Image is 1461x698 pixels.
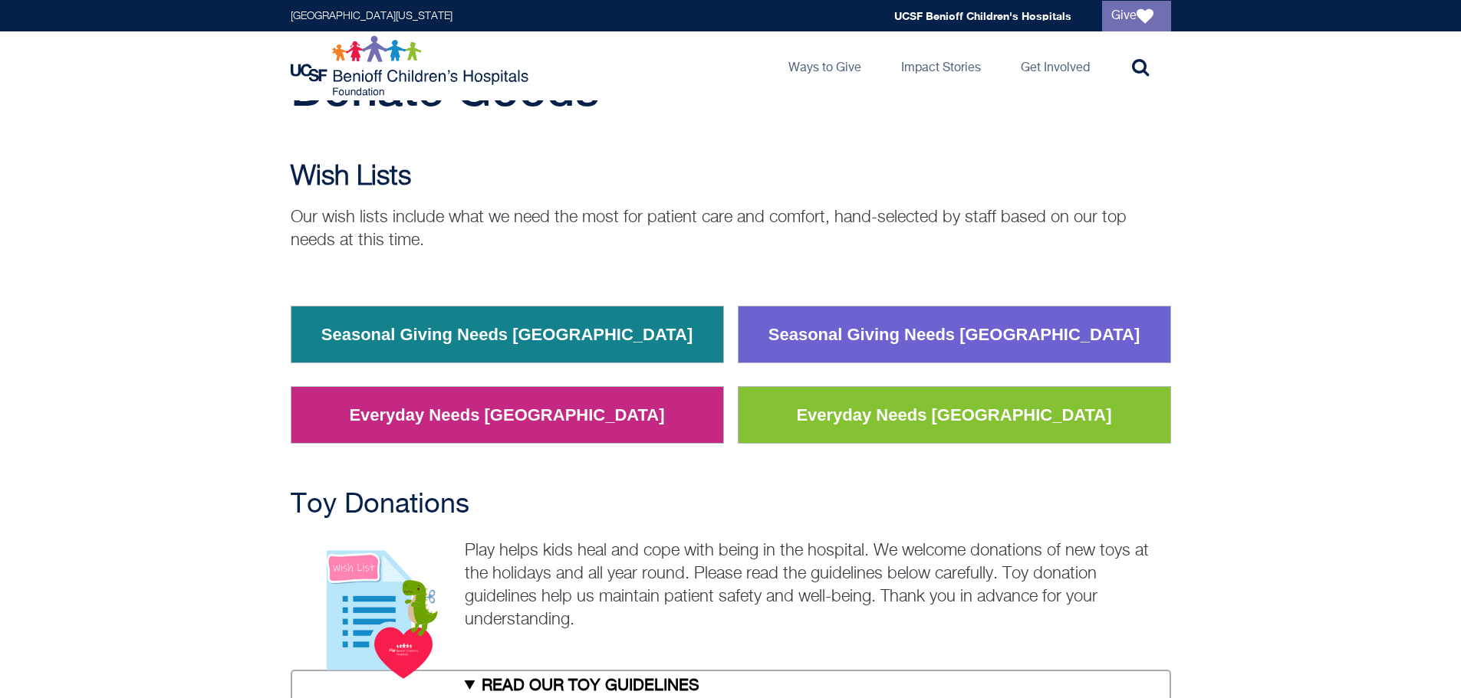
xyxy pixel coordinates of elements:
a: Everyday Needs [GEOGRAPHIC_DATA] [337,395,676,435]
a: [GEOGRAPHIC_DATA][US_STATE] [291,11,452,21]
img: Logo for UCSF Benioff Children's Hospitals Foundation [291,35,532,97]
a: Everyday Needs [GEOGRAPHIC_DATA] [785,395,1123,435]
h2: Wish Lists [291,162,1171,192]
a: Get Involved [1009,31,1102,100]
a: Seasonal Giving Needs [GEOGRAPHIC_DATA] [310,315,705,355]
h2: Toy Donations [291,490,1171,520]
p: Play helps kids heal and cope with being in the hospital. We welcome donations of new toys at the... [291,539,1171,631]
p: Our wish lists include what we need the most for patient care and comfort, hand-selected by staff... [291,206,1171,252]
a: UCSF Benioff Children's Hospitals [894,9,1071,22]
a: Give [1102,1,1171,31]
a: Impact Stories [889,31,993,100]
a: Seasonal Giving Needs [GEOGRAPHIC_DATA] [757,315,1152,355]
a: Ways to Give [776,31,874,100]
img: View our wish lists [291,534,457,680]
